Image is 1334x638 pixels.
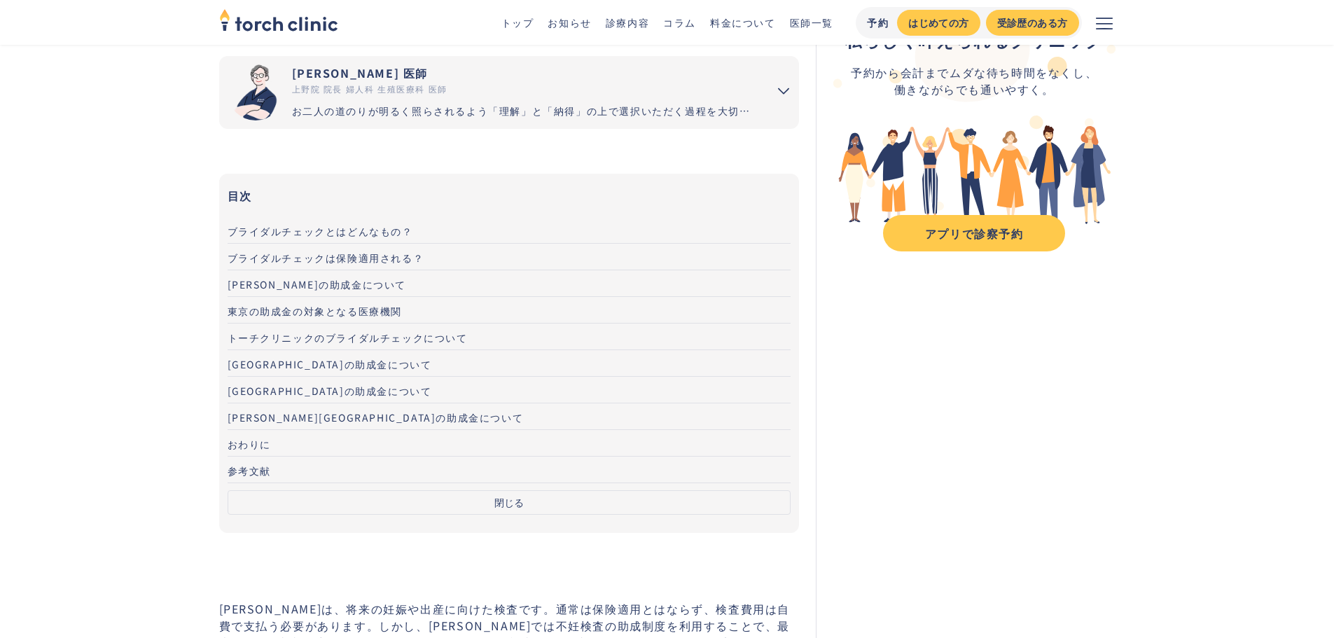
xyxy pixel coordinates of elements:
[228,490,791,515] button: 閉じる
[228,297,791,324] a: 東京の助成金の対象となる医療機関
[219,56,800,129] summary: 市山 卓彦 [PERSON_NAME] 医師 上野院 院長 婦人科 生殖医療科 医師 お二人の道のりが明るく照らされるよう「理解」と「納得」の上で選択いただく過程を大切にしています。エビデンスに...
[228,217,791,244] a: ブライダルチェックとはどんなもの？
[219,4,338,35] img: torch clinic
[896,225,1052,242] div: アプリで診察予約
[228,224,413,238] span: ブライダルチェックとはどんなもの？
[228,304,403,318] span: 東京の助成金の対象となる医療機関
[228,357,432,371] span: [GEOGRAPHIC_DATA]の助成金について
[897,10,980,36] a: はじめての方
[228,64,284,120] img: 市山 卓彦
[228,437,271,451] span: おわりに
[219,10,338,35] a: home
[228,277,407,291] span: [PERSON_NAME]の助成金について
[710,15,776,29] a: 料金について
[548,15,591,29] a: お知らせ
[883,215,1065,251] a: アプリで診察予約
[228,403,791,430] a: [PERSON_NAME][GEOGRAPHIC_DATA]の助成金について
[228,384,432,398] span: [GEOGRAPHIC_DATA]の助成金について
[228,324,791,350] a: トーチクリニックのブライダルチェックについて
[228,377,791,403] a: [GEOGRAPHIC_DATA]の助成金について
[908,15,968,30] div: はじめての方
[292,64,758,81] div: [PERSON_NAME] 医師
[228,270,791,297] a: [PERSON_NAME]の助成金について
[228,350,791,377] a: [GEOGRAPHIC_DATA]の助成金について
[292,104,758,118] div: お二人の道のりが明るく照らされるよう「理解」と「納得」の上で選択いただく過程を大切にしています。エビデンスに基づいた高水準の医療提供により「幸せな家族計画の実現」をお手伝いさせていただきます。
[606,15,649,29] a: 診療内容
[228,331,468,345] span: トーチクリニックのブライダルチェックについて
[501,15,534,29] a: トップ
[292,83,758,95] div: 上野院 院長 婦人科 生殖医療科 医師
[228,244,791,270] a: ブライダルチェックは保険適用される？
[790,15,833,29] a: 医師一覧
[228,251,424,265] span: ブライダルチェックは保険適用される？
[228,430,791,457] a: おわりに
[986,10,1079,36] a: 受診歴のある方
[228,457,791,483] a: 参考文献
[867,15,889,30] div: 予約
[845,64,1104,97] div: 予約から会計までムダな待ち時間をなくし、 働きながらでも通いやすく。
[663,15,696,29] a: コラム
[228,464,271,478] span: 参考文献
[997,15,1068,30] div: 受診歴のある方
[228,185,791,206] h3: 目次
[228,410,524,424] span: [PERSON_NAME][GEOGRAPHIC_DATA]の助成金について
[219,56,758,129] a: [PERSON_NAME] 医師 上野院 院長 婦人科 生殖医療科 医師 お二人の道のりが明るく照らされるよう「理解」と「納得」の上で選択いただく過程を大切にしています。エビデンスに基づいた高水...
